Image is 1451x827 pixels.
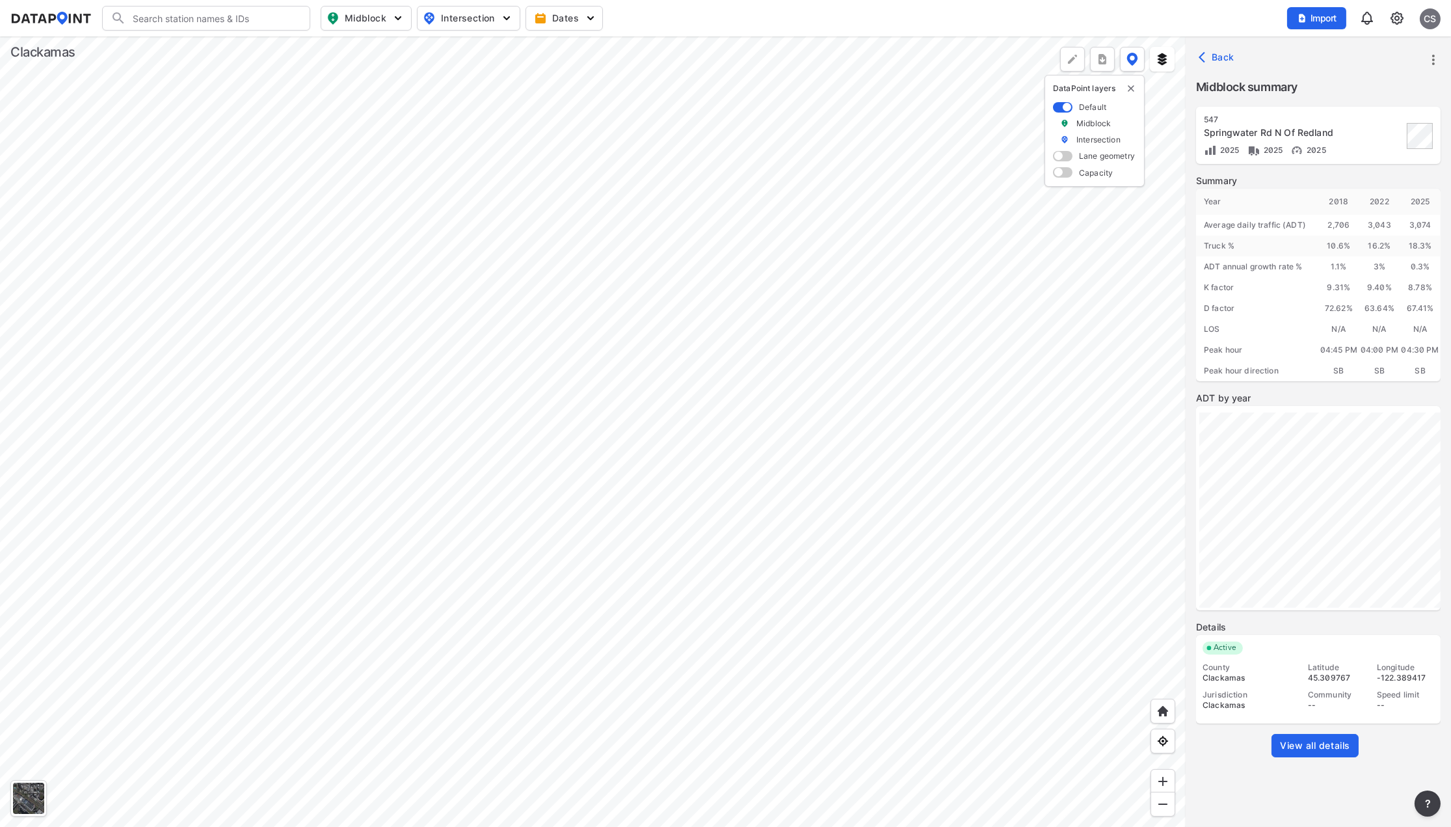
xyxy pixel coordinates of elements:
[1359,256,1400,277] div: 3 %
[1318,189,1359,215] div: 2018
[1318,277,1359,298] div: 9.31%
[1400,340,1441,360] div: 04:30 PM
[1060,118,1069,129] img: marker_Midblock.5ba75e30.svg
[1196,174,1441,187] label: Summary
[526,6,603,31] button: Dates
[1053,83,1136,94] p: DataPoint layers
[1295,12,1338,25] span: Import
[1308,690,1365,700] div: Community
[1196,298,1318,319] div: D factor
[1196,78,1441,96] label: Midblock summary
[10,43,75,61] div: Clackamas
[1196,340,1318,360] div: Peak hour
[537,12,594,25] span: Dates
[1151,699,1175,724] div: Home
[326,10,403,26] span: Midblock
[1247,144,1260,157] img: Vehicle class
[1359,10,1375,26] img: 8A77J+mXikMhHQAAAAASUVORK5CYII=
[1377,690,1434,700] div: Speed limit
[1359,298,1400,319] div: 63.64%
[1422,49,1444,71] button: more
[10,780,47,817] div: Toggle basemap
[1290,144,1303,157] img: Vehicle speed
[1203,673,1296,683] div: Clackamas
[1415,791,1441,817] button: more
[421,10,437,26] img: map_pin_int.54838e6b.svg
[1196,47,1240,68] button: Back
[1400,189,1441,215] div: 2025
[126,8,302,29] input: Search
[500,12,513,25] img: 5YPKRKmlfpI5mqlR8AD95paCi+0kK1fRFDJSaMmawlwaeJcJwk9O2fotCW5ve9gAAAAASUVORK5CYII=
[1196,392,1441,405] label: ADT by year
[1359,340,1400,360] div: 04:00 PM
[1400,298,1441,319] div: 67.41%
[534,12,547,25] img: calendar-gold.39a51dde.svg
[1287,12,1352,24] a: Import
[1151,729,1175,753] div: View my location
[1400,215,1441,236] div: 3,074
[1151,769,1175,794] div: Zoom in
[1156,53,1169,66] img: layers.ee07997e.svg
[1203,662,1296,673] div: County
[1260,145,1283,155] span: 2025
[1076,134,1121,145] label: Intersection
[1203,690,1296,700] div: Jurisdiction
[1196,256,1318,277] div: ADT annual growth rate %
[1359,360,1400,381] div: SB
[1359,319,1400,340] div: N/A
[1120,47,1145,72] button: DataPoint layers
[1204,144,1217,157] img: Volume count
[1196,319,1318,340] div: LOS
[417,6,520,31] button: Intersection
[1066,53,1079,66] img: +Dz8AAAAASUVORK5CYII=
[1204,115,1403,125] div: 547
[1318,298,1359,319] div: 72.62%
[1126,83,1136,94] button: delete
[1377,673,1434,683] div: -122.389417
[1318,215,1359,236] div: 2,706
[1126,53,1138,66] img: data-point-layers.37681fc9.svg
[392,12,405,25] img: 5YPKRKmlfpI5mqlR8AD95paCi+0kK1fRFDJSaMmawlwaeJcJwk9O2fotCW5ve9gAAAAASUVORK5CYII=
[1096,53,1109,66] img: xqJnZQTG2JQi0x5lvmkeSNbbgIiQD62bqHG8IfrOzanD0FsRdYrij6fAAAAAElFTkSuQmCC
[1359,189,1400,215] div: 2022
[1150,47,1175,72] button: External layers
[1400,319,1441,340] div: N/A
[1318,256,1359,277] div: 1.1 %
[1060,47,1085,72] div: Polygon tool
[1076,118,1111,129] label: Midblock
[1359,215,1400,236] div: 3,043
[1196,236,1318,256] div: Truck %
[423,10,512,26] span: Intersection
[1389,10,1405,26] img: cids17cp3yIFEOpj3V8A9qJSH103uA521RftCD4eeui4ksIb+krbm5XvIjxD52OS6NWLn9gAAAAAElFTkSuQmCC
[1126,83,1136,94] img: close-external-leyer.3061a1c7.svg
[1196,277,1318,298] div: K factor
[321,6,412,31] button: Midblock
[1318,360,1359,381] div: SB
[1079,167,1113,178] label: Capacity
[10,12,92,25] img: dataPointLogo.9353c09d.svg
[1420,8,1441,29] div: CS
[1280,739,1350,752] span: View all details
[1377,662,1434,673] div: Longitude
[1204,126,1403,139] div: Springwater Rd N Of Redland
[1090,47,1115,72] button: more
[1196,360,1318,381] div: Peak hour direction
[1359,236,1400,256] div: 16.2 %
[1196,621,1441,634] label: Details
[1156,735,1169,748] img: zeq5HYn9AnE9l6UmnFLPAAAAAElFTkSuQmCC
[1400,277,1441,298] div: 8.78%
[1156,775,1169,788] img: ZvzfEJKXnyWIrJytrsY285QMwk63cM6Drc+sIAAAAASUVORK5CYII=
[1203,700,1296,711] div: Clackamas
[1400,236,1441,256] div: 18.3 %
[1308,700,1365,711] div: --
[1079,102,1106,113] label: Default
[1079,150,1135,161] label: Lane geometry
[1297,13,1307,23] img: file_add.62c1e8a2.svg
[1208,642,1243,655] span: Active
[1400,256,1441,277] div: 0.3 %
[1303,145,1326,155] span: 2025
[1308,662,1365,673] div: Latitude
[1400,360,1441,381] div: SB
[325,10,341,26] img: map_pin_mid.602f9df1.svg
[1318,236,1359,256] div: 10.6 %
